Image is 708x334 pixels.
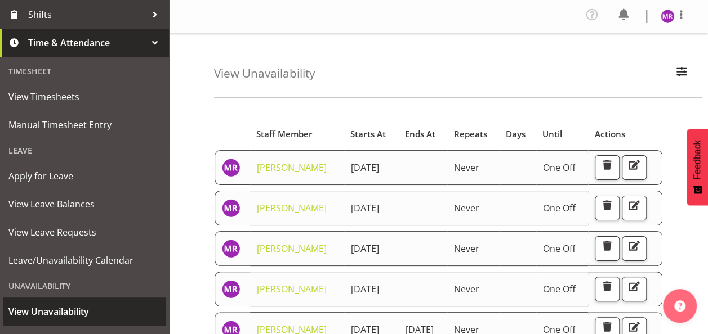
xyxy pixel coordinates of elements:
[222,280,240,298] img: minu-rana11870.jpg
[543,283,576,295] span: One Off
[8,252,161,269] span: Leave/Unavailability Calendar
[670,61,693,86] button: Filter Employees
[3,139,166,162] div: Leave
[222,240,240,258] img: minu-rana11870.jpg
[622,277,647,301] button: Edit Unavailability
[622,155,647,180] button: Edit Unavailability
[543,161,576,174] span: One Off
[674,300,685,312] img: help-xxl-2.png
[28,34,146,51] span: Time & Attendance
[257,242,327,255] a: [PERSON_NAME]
[28,6,146,23] span: Shifts
[595,155,620,180] button: Delete Unavailability
[3,83,166,111] a: View Timesheets
[350,128,392,141] div: Starts At
[257,161,327,174] a: [PERSON_NAME]
[3,297,166,326] a: View Unavailability
[454,161,479,174] span: Never
[8,88,161,105] span: View Timesheets
[256,128,337,141] div: Staff Member
[454,283,479,295] span: Never
[622,196,647,220] button: Edit Unavailability
[3,162,166,190] a: Apply for Leave
[506,128,529,141] div: Days
[454,128,493,141] div: Repeats
[351,242,379,255] span: [DATE]
[405,128,441,141] div: Ends At
[543,202,576,214] span: One Off
[3,274,166,297] div: Unavailability
[8,303,161,320] span: View Unavailability
[543,242,576,255] span: One Off
[622,236,647,261] button: Edit Unavailability
[594,128,656,141] div: Actions
[257,283,327,295] a: [PERSON_NAME]
[661,10,674,23] img: minu-rana11870.jpg
[3,190,166,218] a: View Leave Balances
[454,202,479,214] span: Never
[351,283,379,295] span: [DATE]
[687,129,708,205] button: Feedback - Show survey
[351,161,379,174] span: [DATE]
[3,246,166,274] a: Leave/Unavailability Calendar
[8,168,161,184] span: Apply for Leave
[214,67,315,80] h4: View Unavailability
[3,111,166,139] a: Manual Timesheet Entry
[351,202,379,214] span: [DATE]
[595,236,620,261] button: Delete Unavailability
[3,218,166,246] a: View Leave Requests
[3,60,166,83] div: Timesheet
[222,159,240,177] img: minu-rana11870.jpg
[454,242,479,255] span: Never
[8,224,161,241] span: View Leave Requests
[542,128,582,141] div: Until
[222,199,240,217] img: minu-rana11870.jpg
[8,116,161,133] span: Manual Timesheet Entry
[595,196,620,220] button: Delete Unavailability
[257,202,327,214] a: [PERSON_NAME]
[692,140,702,179] span: Feedback
[8,196,161,213] span: View Leave Balances
[595,277,620,301] button: Delete Unavailability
